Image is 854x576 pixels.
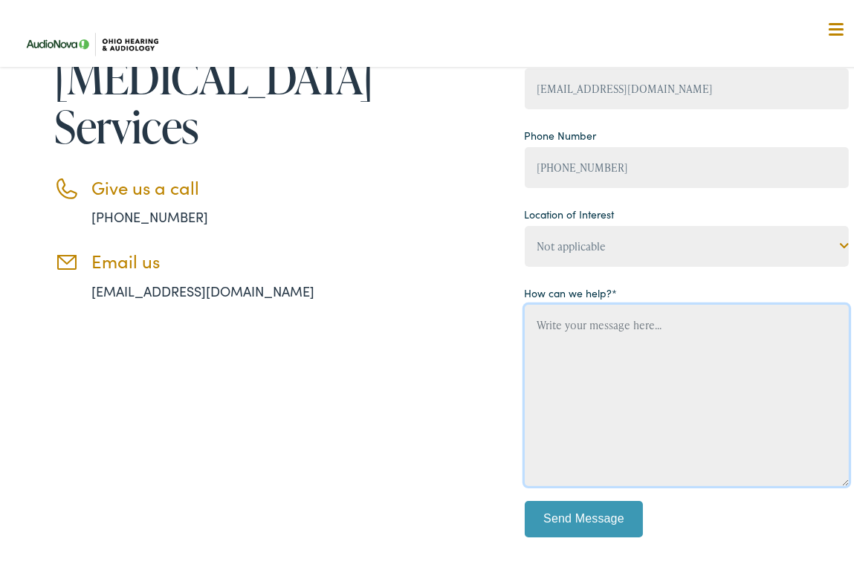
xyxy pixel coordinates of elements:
[525,497,644,534] input: Send Message
[91,247,359,268] h3: Email us
[525,143,849,184] input: (XXX) XXX - XXXX
[91,278,314,297] a: [EMAIL_ADDRESS][DOMAIN_NAME]
[91,204,208,222] a: [PHONE_NUMBER]
[525,203,615,219] label: Location of Interest
[525,282,618,297] label: How can we help?
[525,65,849,106] input: example@gmail.com
[28,59,848,106] a: What We Offer
[525,124,597,140] label: Phone Number
[91,173,359,195] h3: Give us a call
